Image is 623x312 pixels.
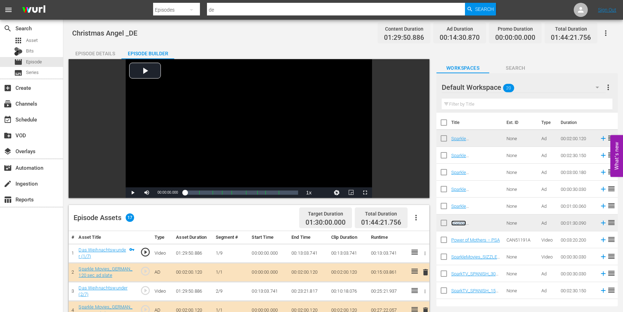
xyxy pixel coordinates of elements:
[539,181,558,198] td: Ad
[126,59,372,198] div: Video Player
[173,282,213,301] td: 01:29:50.886
[495,24,535,34] div: Promo Duration
[558,198,597,214] td: 00:01:00.060
[556,113,599,132] th: Duration
[539,198,558,214] td: Ad
[213,282,249,301] td: 2/9
[489,64,542,73] span: Search
[213,231,249,244] th: Segment #
[504,231,539,248] td: CAN51191A
[384,34,424,42] span: 01:29:50.886
[173,231,213,244] th: Asset Duration
[421,267,430,277] button: delete
[558,181,597,198] td: 00:00:30.030
[289,244,328,263] td: 00:13:03.741
[599,185,607,193] svg: Add to Episode
[14,58,23,66] span: Episode
[465,3,496,15] button: Search
[539,130,558,147] td: Ad
[475,3,494,15] span: Search
[503,81,514,95] span: 20
[551,24,591,34] div: Total Duration
[306,219,346,227] span: 01:30:00.000
[4,195,12,204] span: Reports
[451,271,498,282] a: SparkTV_SPANISH_30 sec ad slate
[451,187,493,202] a: Sparkle Movies_GERMAN_30 sec ad slate
[539,248,558,265] td: Video
[4,84,12,92] span: Create
[69,231,76,244] th: #
[289,231,328,244] th: End Time
[558,147,597,164] td: 00:02:30.150
[26,48,34,55] span: Bits
[558,248,597,265] td: 00:00:30.030
[598,7,616,13] a: Sign Out
[328,282,368,301] td: 00:10:18.076
[69,263,76,282] td: 2
[451,136,496,152] a: Sparkle Movies_GERMAN_120 sec ad slate
[607,218,616,227] span: reorder
[607,185,616,193] span: reorder
[140,247,151,257] span: play_circle_outline
[4,24,12,33] span: Search
[17,2,51,18] img: ans4CAIJ8jUAAAAAAAAAAAAAAAAAAAAAAAAgQb4GAAAAAAAAAAAAAAAAAAAAAAAAJMjXAAAAAAAAAAAAAAAAAAAAAAAAgAT5G...
[558,282,597,299] td: 00:02:30.150
[26,58,42,65] span: Episode
[599,253,607,261] svg: Add to Episode
[14,69,23,77] span: Series
[368,244,408,263] td: 00:13:03.741
[368,231,408,244] th: Runtime
[539,231,558,248] td: Video
[504,181,539,198] td: None
[185,191,298,195] div: Progress Bar
[504,248,539,265] td: None
[4,6,13,14] span: menu
[610,135,623,177] button: Open Feedback Widget
[558,214,597,231] td: 00:01:30.090
[558,231,597,248] td: 00:03:20.200
[599,219,607,227] svg: Add to Episode
[607,134,616,142] span: reorder
[368,263,408,282] td: 00:15:03.861
[504,214,539,231] td: None
[4,131,12,140] span: VOD
[249,282,289,301] td: 00:13:03.741
[74,213,134,222] div: Episode Assets
[539,214,558,231] td: Ad
[607,151,616,159] span: reorder
[599,151,607,159] svg: Add to Episode
[451,204,493,219] a: Sparkle Movies_GERMAN_60 sec ad slate
[330,187,344,198] button: Jump To Time
[539,282,558,299] td: Ad
[152,263,173,282] td: AD
[358,187,372,198] button: Fullscreen
[504,198,539,214] td: None
[157,191,178,194] span: 00:00:00.000
[69,244,76,263] td: 1
[607,168,616,176] span: reorder
[539,147,558,164] td: Ad
[344,187,358,198] button: Picture-in-Picture
[440,24,480,34] div: Ad Duration
[558,265,597,282] td: 00:00:30.030
[361,209,401,219] div: Total Duration
[436,64,489,73] span: Workspaces
[551,34,591,42] span: 01:44:21.756
[599,270,607,277] svg: Add to Episode
[26,37,38,44] span: Asset
[78,285,127,297] a: Das Weihnachtswunder (2/7)
[328,244,368,263] td: 00:13:03.741
[607,201,616,210] span: reorder
[328,263,368,282] td: 00:02:00.120
[451,254,500,265] a: SparkleMovies_SIZZLE_30sec_ENGLISH
[421,268,430,276] span: delete
[607,252,616,261] span: reorder
[173,263,213,282] td: 00:02:00.120
[306,209,346,219] div: Target Duration
[213,244,249,263] td: 1/9
[599,287,607,294] svg: Add to Episode
[604,79,612,96] button: more_vert
[502,113,537,132] th: Ext. ID
[504,265,539,282] td: None
[504,130,539,147] td: None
